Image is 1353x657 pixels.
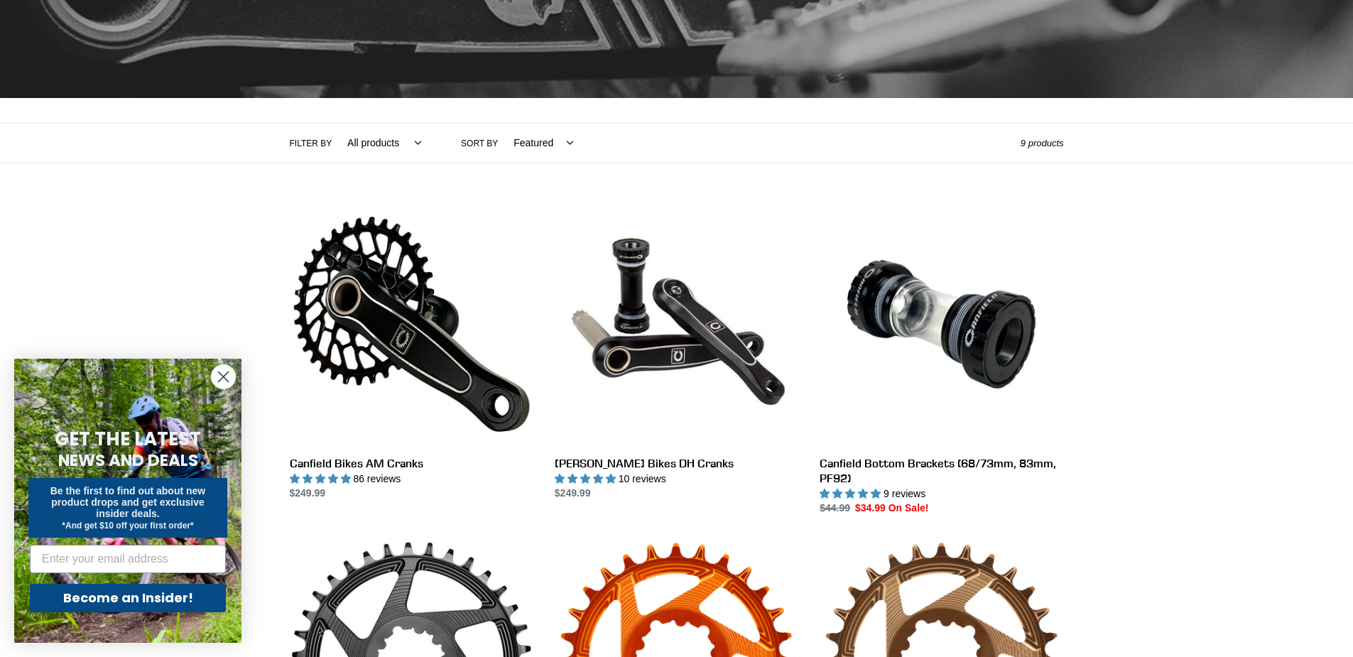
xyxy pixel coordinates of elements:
[55,426,201,452] span: GET THE LATEST
[62,521,193,531] span: *And get $10 off your first order*
[30,584,226,612] button: Become an Insider!
[1021,138,1064,148] span: 9 products
[211,364,236,389] button: Close dialog
[58,449,198,472] span: NEWS AND DEALS
[30,545,226,573] input: Enter your email address
[50,485,206,519] span: Be the first to find out about new product drops and get exclusive insider deals.
[461,137,498,150] label: Sort by
[290,137,332,150] label: Filter by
